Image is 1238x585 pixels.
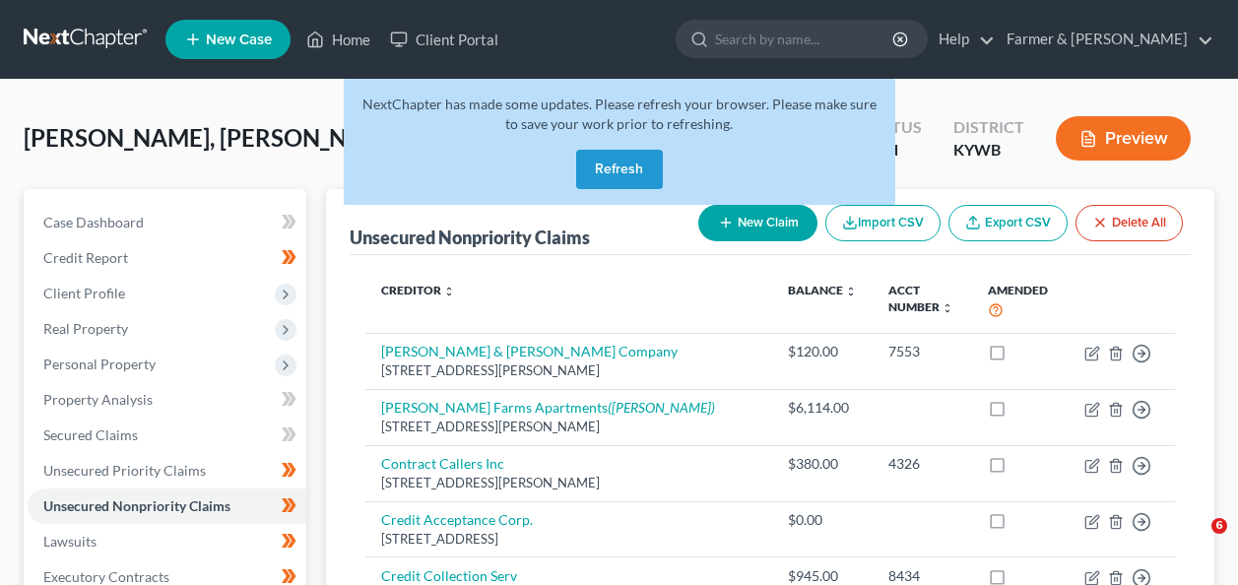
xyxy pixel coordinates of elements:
[362,96,877,132] span: NextChapter has made some updates. Please refresh your browser. Please make sure to save your wor...
[1056,116,1191,161] button: Preview
[788,510,857,530] div: $0.00
[381,283,455,297] a: Creditor unfold_more
[43,285,125,301] span: Client Profile
[1075,205,1183,241] button: Delete All
[1171,518,1218,565] iframe: Intercom live chat
[997,22,1213,57] a: Farmer & [PERSON_NAME]
[206,32,272,47] span: New Case
[28,453,306,488] a: Unsecured Priority Claims
[381,474,756,492] div: [STREET_ADDRESS][PERSON_NAME]
[929,22,995,57] a: Help
[825,205,941,241] button: Import CSV
[443,286,455,297] i: unfold_more
[24,123,619,152] span: [PERSON_NAME], [PERSON_NAME] & [PERSON_NAME]
[43,249,128,266] span: Credit Report
[28,382,306,418] a: Property Analysis
[28,418,306,453] a: Secured Claims
[381,455,504,472] a: Contract Callers Inc
[43,214,144,230] span: Case Dashboard
[608,399,715,416] i: ([PERSON_NAME])
[43,356,156,372] span: Personal Property
[43,320,128,337] span: Real Property
[28,524,306,559] a: Lawsuits
[888,283,953,314] a: Acct Number unfold_more
[788,454,857,474] div: $380.00
[381,361,756,380] div: [STREET_ADDRESS][PERSON_NAME]
[296,22,380,57] a: Home
[888,454,955,474] div: 4326
[28,240,306,276] a: Credit Report
[888,342,955,361] div: 7553
[972,271,1069,333] th: Amended
[350,226,590,249] div: Unsecured Nonpriority Claims
[788,283,857,297] a: Balance unfold_more
[381,567,517,584] a: Credit Collection Serv
[948,205,1068,241] a: Export CSV
[43,391,153,408] span: Property Analysis
[381,399,715,416] a: [PERSON_NAME] Farms Apartments([PERSON_NAME])
[1211,518,1227,534] span: 6
[381,530,756,549] div: [STREET_ADDRESS]
[698,205,817,241] button: New Claim
[576,150,663,189] button: Refresh
[43,497,230,514] span: Unsecured Nonpriority Claims
[942,302,953,314] i: unfold_more
[43,462,206,479] span: Unsecured Priority Claims
[788,342,857,361] div: $120.00
[788,398,857,418] div: $6,114.00
[381,418,756,436] div: [STREET_ADDRESS][PERSON_NAME]
[43,426,138,443] span: Secured Claims
[715,21,895,57] input: Search by name...
[953,139,1024,162] div: KYWB
[953,116,1024,139] div: District
[28,488,306,524] a: Unsecured Nonpriority Claims
[43,568,169,585] span: Executory Contracts
[28,205,306,240] a: Case Dashboard
[381,343,678,359] a: [PERSON_NAME] & [PERSON_NAME] Company
[43,533,97,550] span: Lawsuits
[381,511,533,528] a: Credit Acceptance Corp.
[845,286,857,297] i: unfold_more
[380,22,508,57] a: Client Portal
